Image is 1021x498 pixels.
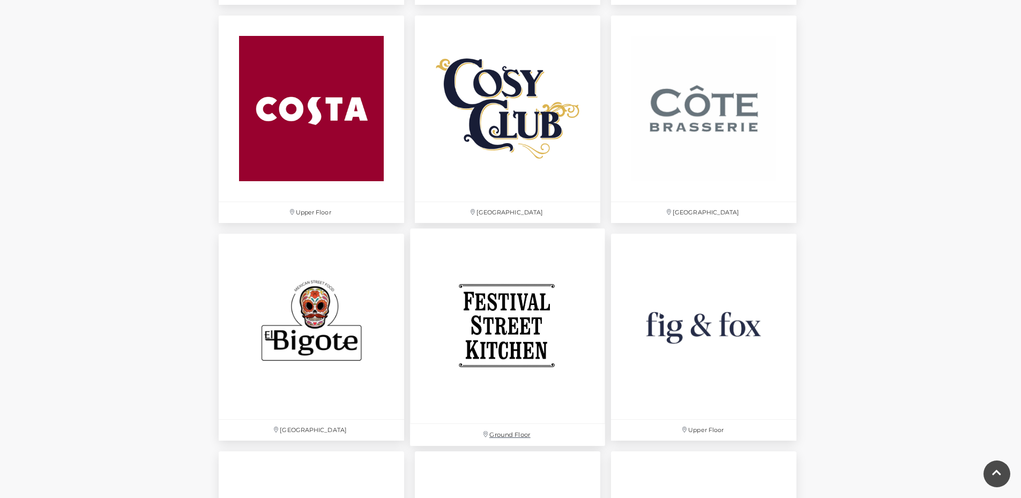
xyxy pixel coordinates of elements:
p: Upper Floor [219,202,404,223]
p: [GEOGRAPHIC_DATA] [219,420,404,441]
a: [GEOGRAPHIC_DATA] [213,228,409,446]
p: Upper Floor [611,420,796,441]
a: [GEOGRAPHIC_DATA] [409,10,606,228]
p: Ground Floor [410,424,605,446]
a: Ground Floor [405,223,611,452]
p: [GEOGRAPHIC_DATA] [415,202,600,223]
a: [GEOGRAPHIC_DATA] [606,10,802,228]
p: [GEOGRAPHIC_DATA] [611,202,796,223]
a: Upper Floor [606,228,802,446]
a: Upper Floor [213,10,409,228]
